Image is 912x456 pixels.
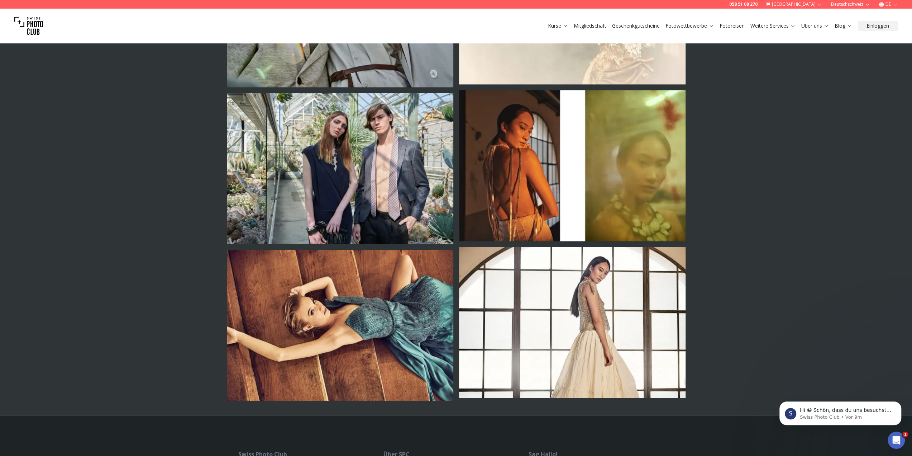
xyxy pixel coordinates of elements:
button: Über uns [798,21,832,31]
a: Blog [835,22,852,29]
a: Geschenkgutscheine [612,22,660,29]
button: Weitere Services [748,21,798,31]
button: Kurse [545,21,571,31]
iframe: Intercom notifications Nachricht [769,386,912,437]
button: Einloggen [858,21,898,31]
a: Fotowettbewerbe [665,22,714,29]
iframe: Intercom live chat [888,432,905,449]
button: Fotowettbewerbe [663,21,717,31]
img: Photo by Anja Wurm [227,250,453,401]
img: Photo by Anja Wurm [227,93,453,244]
a: Kurse [548,22,568,29]
a: Mitgliedschaft [574,22,606,29]
a: Über uns [801,22,829,29]
img: Swiss photo club [14,11,43,40]
button: Geschenkgutscheine [609,21,663,31]
button: Fotoreisen [717,21,748,31]
a: Fotoreisen [720,22,745,29]
button: Mitgliedschaft [571,21,609,31]
a: Weitere Services [750,22,796,29]
span: 1 [902,432,908,437]
button: Blog [832,21,855,31]
img: Photo by Anja Wurm [459,90,686,241]
a: 058 51 00 270 [729,1,758,7]
img: Photo by Anja Wurm [459,247,686,398]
